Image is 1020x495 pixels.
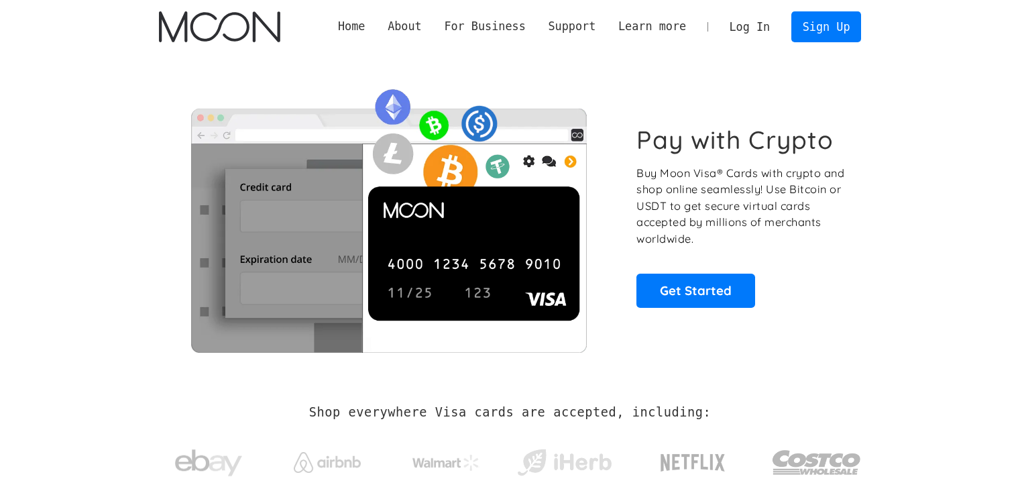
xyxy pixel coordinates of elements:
a: ebay [159,429,259,491]
img: Airbnb [294,452,361,473]
a: Sign Up [791,11,861,42]
h1: Pay with Crypto [636,125,834,155]
a: Get Started [636,274,755,307]
div: Learn more [618,18,686,35]
img: Netflix [659,446,726,480]
div: Support [548,18,596,35]
a: Walmart [396,441,496,478]
a: home [159,11,280,42]
a: Netflix [633,433,753,486]
div: For Business [433,18,537,35]
img: Walmart [412,455,479,471]
img: ebay [175,442,242,484]
div: For Business [444,18,525,35]
p: Buy Moon Visa® Cards with crypto and shop online seamlessly! Use Bitcoin or USDT to get secure vi... [636,165,846,248]
img: Moon Cards let you spend your crypto anywhere Visa is accepted. [159,80,618,352]
a: Airbnb [277,439,377,480]
a: Log In [718,12,781,42]
img: Costco [772,437,862,488]
div: About [376,18,433,35]
img: Moon Logo [159,11,280,42]
a: iHerb [514,432,614,487]
div: About [388,18,422,35]
img: iHerb [514,445,614,480]
div: Learn more [607,18,697,35]
a: Home [327,18,376,35]
h2: Shop everywhere Visa cards are accepted, including: [309,405,711,420]
div: Support [537,18,607,35]
a: Costco [772,424,862,494]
